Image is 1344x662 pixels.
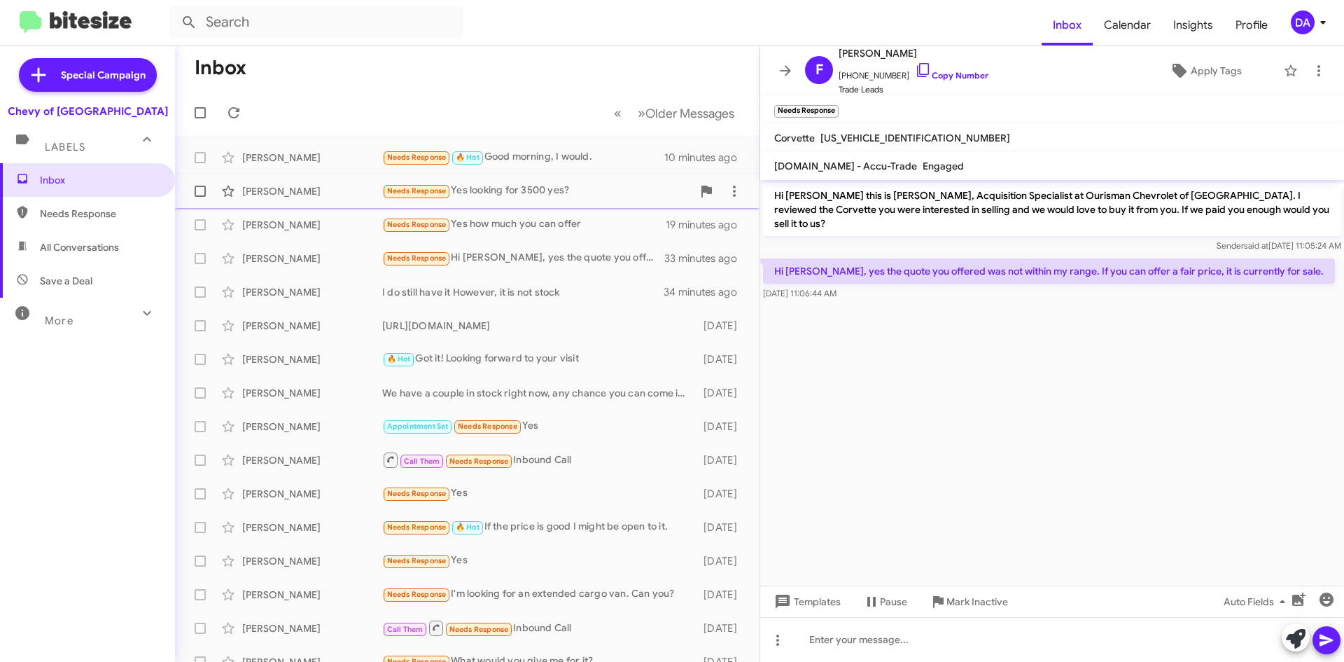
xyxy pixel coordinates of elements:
span: F [815,59,823,81]
button: Previous [605,99,630,127]
div: Inbound Call [382,619,696,637]
a: Copy Number [915,70,988,81]
span: Needs Response [387,254,447,263]
div: [DATE] [696,487,748,501]
div: [DATE] [696,554,748,568]
span: Needs Response [387,186,447,195]
span: Auto Fields [1224,589,1291,614]
div: Yes [382,485,696,502]
span: Trade Leads [839,83,988,97]
div: Got it! Looking forward to your visit [382,351,696,367]
span: Needs Response [387,556,447,565]
div: [PERSON_NAME] [242,420,382,434]
a: Inbox [1042,5,1093,46]
span: Call Them [404,457,440,466]
div: [PERSON_NAME] [242,520,382,535]
div: [DATE] [696,386,748,400]
div: [PERSON_NAME] [242,319,382,333]
div: 19 minutes ago [666,218,748,232]
div: I do still have it However, it is not stock [382,285,664,299]
div: [PERSON_NAME] [242,487,382,501]
div: [PERSON_NAME] [242,386,382,400]
span: Templates [771,589,841,614]
p: Hi [PERSON_NAME], yes the quote you offered was not within my range. If you can offer a fair pric... [763,258,1335,284]
h1: Inbox [195,57,246,79]
span: 🔥 Hot [456,153,479,162]
span: Pause [880,589,907,614]
div: [DATE] [696,319,748,333]
button: DA [1279,11,1329,34]
span: All Conversations [40,240,119,254]
a: Calendar [1093,5,1162,46]
small: Needs Response [774,105,839,118]
span: Needs Response [387,590,447,599]
span: More [45,315,73,327]
span: [US_VEHICLE_IDENTIFICATION_NUMBER] [820,132,1010,144]
span: Special Campaign [61,68,146,82]
span: 🔥 Hot [387,354,411,364]
span: Sender [DATE] 11:05:24 AM [1217,240,1341,251]
button: Next [629,99,743,127]
div: [DATE] [696,453,748,467]
button: Templates [760,589,852,614]
div: [PERSON_NAME] [242,285,382,299]
div: [PERSON_NAME] [242,151,382,165]
div: Good morning, I would. [382,149,664,165]
div: [PERSON_NAME] [242,453,382,467]
span: Needs Response [458,422,517,431]
div: [DATE] [696,621,748,635]
a: Profile [1224,5,1279,46]
div: Yes looking for 3500 yes? [382,183,692,199]
span: [DOMAIN_NAME] - Accu-Trade [774,160,917,172]
div: [PERSON_NAME] [242,621,382,635]
div: [DATE] [696,352,748,366]
div: I'm looking for an extended cargo van. Can you? [382,586,696,602]
span: « [614,104,622,122]
span: Call Them [387,625,423,634]
div: [PERSON_NAME] [242,251,382,266]
span: Needs Response [449,625,509,634]
button: Mark Inactive [918,589,1019,614]
span: » [638,104,645,122]
button: Apply Tags [1133,58,1277,83]
div: We have a couple in stock right now, any chance you can come in [DATE]? [382,386,696,400]
div: [PERSON_NAME] [242,184,382,198]
div: Yes [382,418,696,434]
div: Yes [382,553,696,569]
div: Chevy of [GEOGRAPHIC_DATA] [8,104,168,118]
div: 10 minutes ago [664,151,748,165]
div: Inbound Call [382,451,696,469]
a: Special Campaign [19,58,157,92]
span: Needs Response [387,489,447,498]
span: 🔥 Hot [456,523,479,532]
span: Older Messages [645,106,734,121]
div: Hi [PERSON_NAME], yes the quote you offered was not within my range. If you can offer a fair pric... [382,250,664,266]
button: Pause [852,589,918,614]
div: DA [1291,11,1315,34]
span: Corvette [774,132,815,144]
button: Auto Fields [1212,589,1302,614]
div: [DATE] [696,588,748,602]
span: Needs Response [387,220,447,229]
div: [DATE] [696,420,748,434]
p: Hi [PERSON_NAME] this is [PERSON_NAME], Acquisition Specialist at Ourisman Chevrolet of [GEOGRAPH... [763,183,1341,236]
span: [PERSON_NAME] [839,45,988,62]
span: Appointment Set [387,422,449,431]
span: Inbox [40,173,159,187]
div: [PERSON_NAME] [242,352,382,366]
span: Needs Response [40,207,159,221]
span: Apply Tags [1191,58,1242,83]
nav: Page navigation example [606,99,743,127]
div: [PERSON_NAME] [242,554,382,568]
a: Insights [1162,5,1224,46]
span: Needs Response [387,153,447,162]
span: [PHONE_NUMBER] [839,62,988,83]
span: Labels [45,141,85,153]
div: [PERSON_NAME] [242,218,382,232]
span: [DATE] 11:06:44 AM [763,288,836,298]
span: Save a Deal [40,274,92,288]
div: [URL][DOMAIN_NAME] [382,319,696,333]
